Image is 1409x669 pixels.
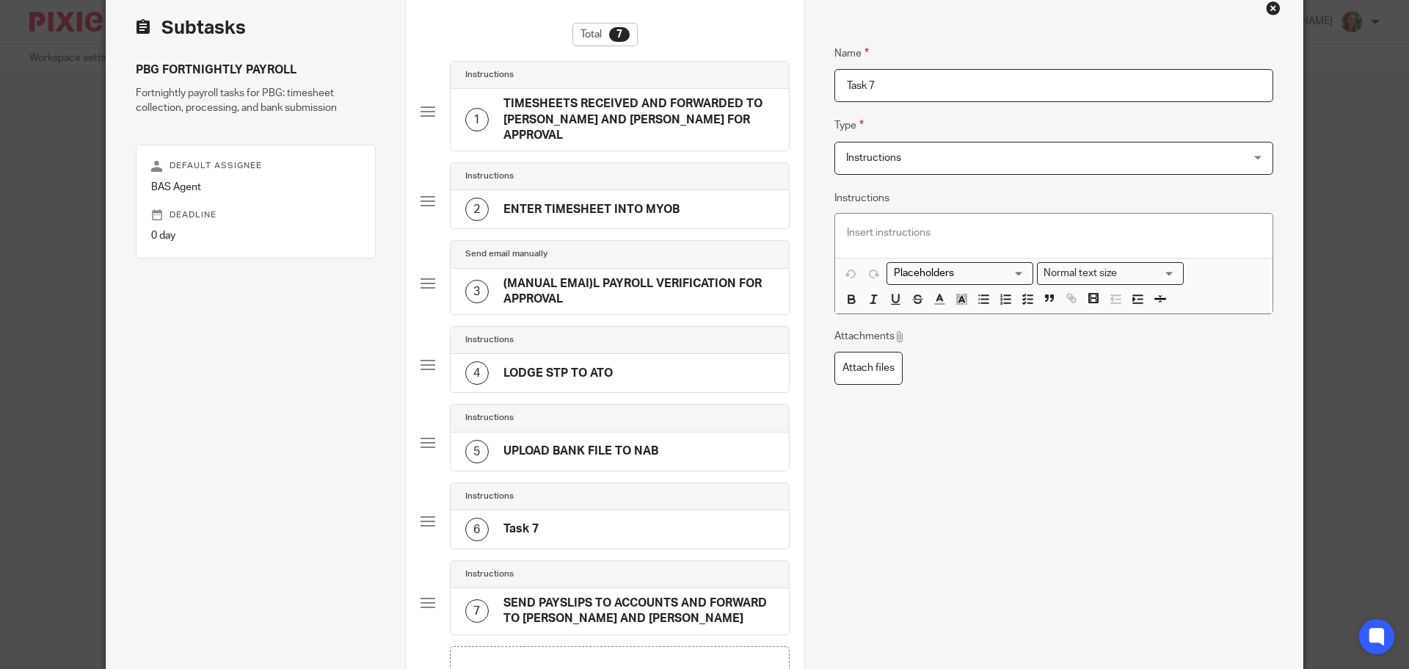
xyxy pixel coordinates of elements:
[151,228,360,243] p: 0 day
[136,62,376,78] h4: PBG FORTNIGHTLY PAYROLL
[465,568,514,580] h4: Instructions
[465,518,489,541] div: 6
[503,96,774,143] h4: TIMESHEETS RECEIVED AND FORWARDED TO [PERSON_NAME] AND [PERSON_NAME] FOR APPROVAL
[465,361,489,385] div: 4
[503,444,658,459] h4: UPLOAD BANK FILE TO NAB
[136,15,246,40] h2: Subtasks
[503,596,774,627] h4: SEND PAYSLIPS TO ACCOUNTS AND FORWARD TO [PERSON_NAME] AND [PERSON_NAME]
[886,262,1033,285] div: Placeholders
[465,108,489,131] div: 1
[465,280,489,303] div: 3
[572,23,638,46] div: Total
[151,160,360,172] p: Default assignee
[1122,266,1175,281] input: Search for option
[503,202,680,217] h4: ENTER TIMESHEET INTO MYOB
[465,170,514,182] h4: Instructions
[136,86,376,116] p: Fortnightly payroll tasks for PBG: timesheet collection, processing, and bank submission
[834,45,869,62] label: Name
[465,248,547,260] h4: Send email manually
[503,276,774,308] h4: (MANUAL EMAI)L PAYROLL VERIFICATION FOR APPROVAL
[834,117,864,134] label: Type
[886,262,1033,285] div: Search for option
[465,491,514,502] h4: Instructions
[1266,1,1281,15] div: Close this dialog window
[503,521,539,537] h4: Task 7
[465,198,489,221] div: 2
[465,440,489,463] div: 5
[151,209,360,221] p: Deadline
[834,191,889,206] label: Instructions
[465,69,514,81] h4: Instructions
[834,352,903,385] label: Attach files
[465,599,489,623] div: 7
[1041,266,1121,281] span: Normal text size
[465,334,514,346] h4: Instructions
[609,27,630,42] div: 7
[465,412,514,424] h4: Instructions
[889,266,1024,281] input: Search for option
[1037,262,1184,285] div: Search for option
[1037,262,1184,285] div: Text styles
[846,153,901,163] span: Instructions
[834,329,906,344] p: Attachments
[503,366,613,381] h4: LODGE STP TO ATO
[151,180,360,195] p: BAS Agent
